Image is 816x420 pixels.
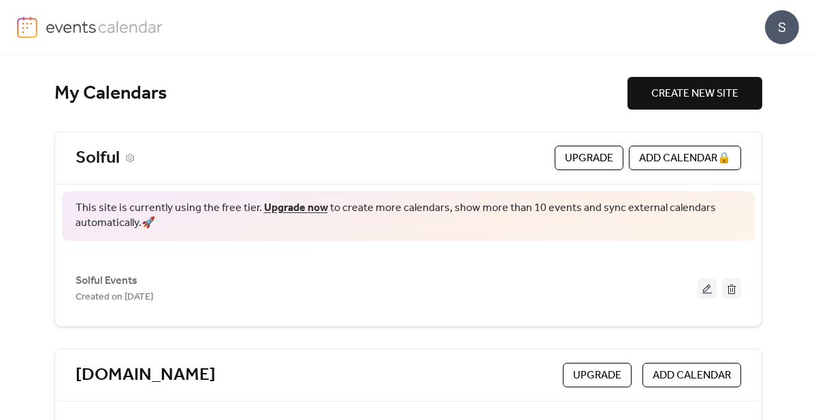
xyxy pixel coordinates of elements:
span: Solful Events [76,273,137,289]
a: [DOMAIN_NAME] [76,364,216,387]
span: Upgrade [565,150,613,167]
div: S [765,10,799,44]
span: ADD CALENDAR [653,368,731,384]
span: CREATE NEW SITE [651,86,738,102]
img: logo-type [46,16,163,37]
button: Upgrade [563,363,632,387]
img: logo [17,16,37,38]
a: Upgrade now [264,197,328,219]
button: Upgrade [555,146,623,170]
button: CREATE NEW SITE [627,77,762,110]
span: Created on [DATE] [76,289,153,306]
button: ADD CALENDAR [642,363,741,387]
div: My Calendars [54,82,627,106]
span: This site is currently using the free tier. to create more calendars, show more than 10 events an... [76,201,741,231]
a: Solful Events [76,277,137,285]
a: Solful [76,147,120,169]
span: Upgrade [573,368,621,384]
